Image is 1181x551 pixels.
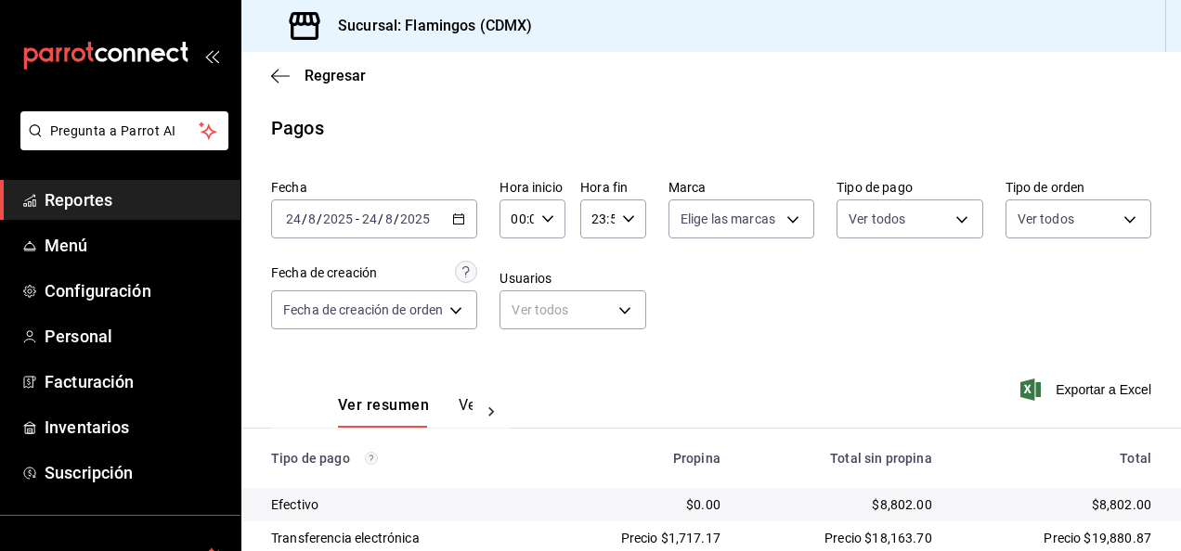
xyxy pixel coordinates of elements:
div: Ver todos [500,290,645,329]
font: Reportes [45,190,112,210]
label: Fecha [271,181,477,194]
div: Transferencia electrónica [271,529,520,547]
font: Menú [45,236,88,255]
span: / [302,211,307,226]
input: -- [285,211,302,226]
div: Fecha de creación [271,263,377,283]
span: Pregunta a Parrot AI [50,122,200,141]
span: Ver todos [1018,210,1074,228]
div: Efectivo [271,495,520,514]
input: ---- [322,211,354,226]
font: Ver resumen [338,396,429,415]
div: Total [962,451,1151,466]
span: / [317,211,322,226]
button: Regresar [271,67,366,84]
label: Usuarios [500,272,645,285]
div: Total sin propina [750,451,932,466]
div: Pestañas de navegación [338,396,473,428]
input: -- [384,211,394,226]
label: Hora fin [580,181,646,194]
span: Ver todos [849,210,905,228]
font: Facturación [45,372,134,391]
div: $8,802.00 [962,495,1151,514]
label: Hora inicio [500,181,565,194]
button: Ver pagos [459,396,528,428]
div: Precio $19,880.87 [962,529,1151,547]
div: $8,802.00 [750,495,932,514]
input: -- [307,211,317,226]
h3: Sucursal: Flamingos (CDMX) [323,15,532,37]
div: Precio $18,163.70 [750,529,932,547]
span: Fecha de creación de orden [283,301,443,319]
font: Inventarios [45,417,129,437]
label: Tipo de orden [1006,181,1151,194]
svg: Los pagos realizados con Pay y otras terminales son montos brutos. [365,452,378,465]
button: open_drawer_menu [204,48,219,63]
span: / [378,211,383,226]
div: Pagos [271,114,324,142]
div: Propina [550,451,720,466]
font: Exportar a Excel [1056,382,1151,397]
span: Regresar [305,67,366,84]
font: Personal [45,327,112,346]
div: $0.00 [550,495,720,514]
label: Marca [668,181,814,194]
div: Precio $1,717.17 [550,529,720,547]
font: Configuración [45,281,151,301]
input: ---- [399,211,431,226]
span: Elige las marcas [681,210,775,228]
input: -- [361,211,378,226]
span: / [394,211,399,226]
a: Pregunta a Parrot AI [13,135,228,154]
button: Exportar a Excel [1024,378,1151,401]
span: - [356,211,359,226]
label: Tipo de pago [837,181,982,194]
font: Tipo de pago [271,451,350,466]
button: Pregunta a Parrot AI [20,111,228,150]
font: Suscripción [45,463,133,482]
